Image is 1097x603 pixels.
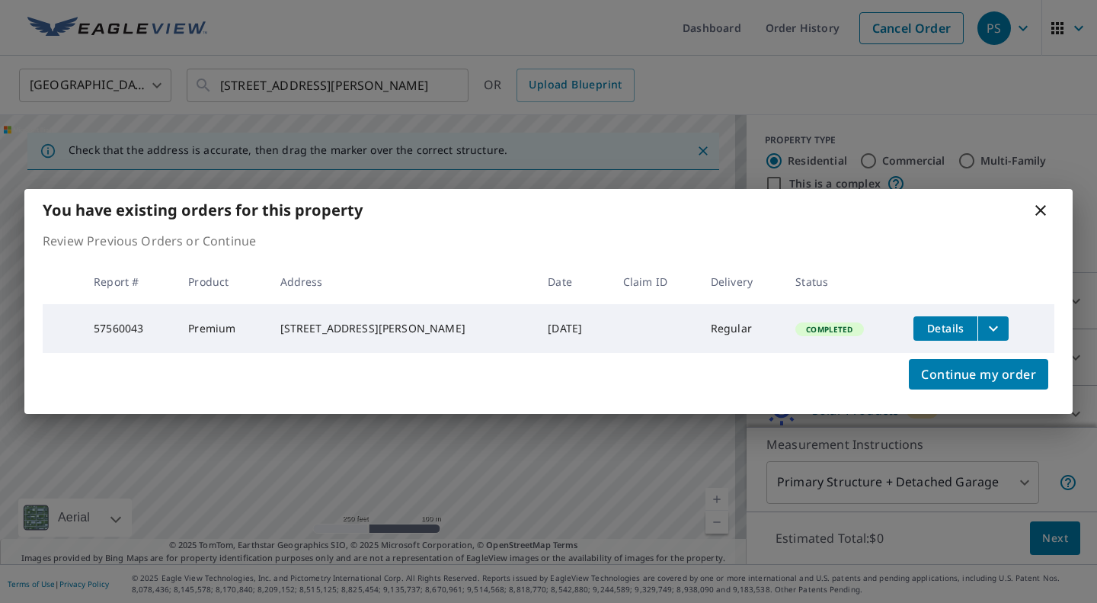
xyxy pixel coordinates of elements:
[536,259,610,304] th: Date
[268,259,536,304] th: Address
[797,324,862,335] span: Completed
[923,321,968,335] span: Details
[43,232,1054,250] p: Review Previous Orders or Continue
[536,304,610,353] td: [DATE]
[913,316,977,341] button: detailsBtn-57560043
[280,321,524,336] div: [STREET_ADDRESS][PERSON_NAME]
[82,259,176,304] th: Report #
[699,304,783,353] td: Regular
[909,359,1048,390] button: Continue my order
[176,259,267,304] th: Product
[82,304,176,353] td: 57560043
[611,259,699,304] th: Claim ID
[921,364,1036,385] span: Continue my order
[176,304,267,353] td: Premium
[43,200,363,220] b: You have existing orders for this property
[977,316,1009,341] button: filesDropdownBtn-57560043
[783,259,901,304] th: Status
[699,259,783,304] th: Delivery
